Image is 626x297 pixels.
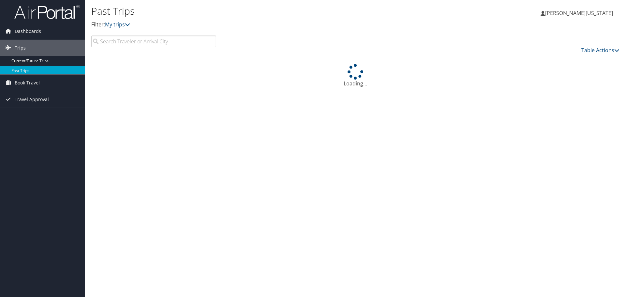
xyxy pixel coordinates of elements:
p: Filter: [91,21,443,29]
img: airportal-logo.png [14,4,80,20]
h1: Past Trips [91,4,443,18]
span: Trips [15,40,26,56]
span: Book Travel [15,75,40,91]
a: My trips [105,21,130,28]
span: Dashboards [15,23,41,39]
div: Loading... [91,64,619,87]
span: [PERSON_NAME][US_STATE] [545,9,613,17]
input: Search Traveler or Arrival City [91,36,216,47]
a: [PERSON_NAME][US_STATE] [541,3,619,23]
span: Travel Approval [15,91,49,108]
a: Table Actions [581,47,619,54]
